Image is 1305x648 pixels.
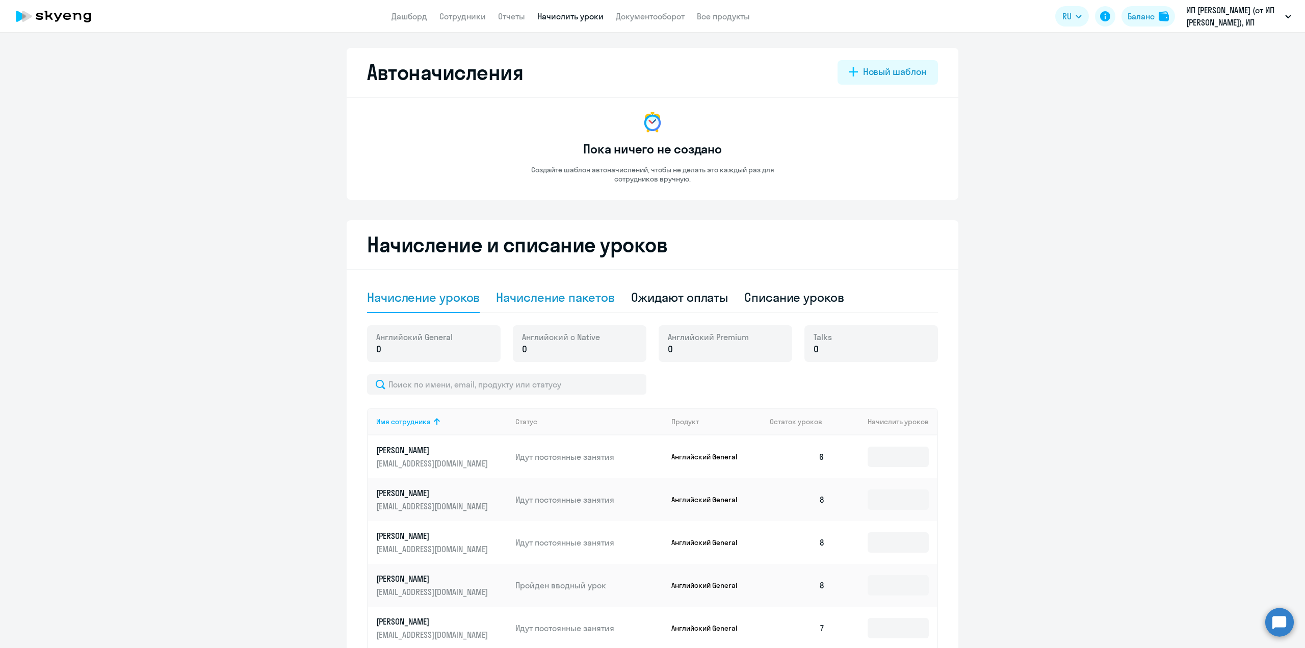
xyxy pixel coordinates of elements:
[838,60,938,85] button: Новый шаблон
[391,11,427,21] a: Дашборд
[376,543,490,555] p: [EMAIL_ADDRESS][DOMAIN_NAME]
[515,417,537,426] div: Статус
[671,581,748,590] p: Английский General
[376,343,381,356] span: 0
[762,521,833,564] td: 8
[1055,6,1089,27] button: RU
[376,586,490,598] p: [EMAIL_ADDRESS][DOMAIN_NAME]
[671,452,748,461] p: Английский General
[367,232,938,257] h2: Начисление и списание уроков
[1159,11,1169,21] img: balance
[515,537,663,548] p: Идут постоянные занятия
[367,374,646,395] input: Поиск по имени, email, продукту или статусу
[762,435,833,478] td: 6
[376,616,490,627] p: [PERSON_NAME]
[762,478,833,521] td: 8
[376,445,490,456] p: [PERSON_NAME]
[1128,10,1155,22] div: Баланс
[814,343,819,356] span: 0
[697,11,750,21] a: Все продукты
[515,417,663,426] div: Статус
[376,331,453,343] span: Английский General
[537,11,604,21] a: Начислить уроки
[522,343,527,356] span: 0
[1121,6,1175,27] button: Балансbalance
[668,331,749,343] span: Английский Premium
[631,289,728,305] div: Ожидают оплаты
[671,417,762,426] div: Продукт
[671,495,748,504] p: Английский General
[668,343,673,356] span: 0
[376,573,507,598] a: [PERSON_NAME][EMAIL_ADDRESS][DOMAIN_NAME]
[770,417,833,426] div: Остаток уроков
[367,289,480,305] div: Начисление уроков
[515,623,663,634] p: Идут постоянные занятия
[376,530,507,555] a: [PERSON_NAME][EMAIL_ADDRESS][DOMAIN_NAME]
[616,11,685,21] a: Документооборот
[671,538,748,547] p: Английский General
[376,530,490,541] p: [PERSON_NAME]
[367,60,523,85] h2: Автоначисления
[498,11,525,21] a: Отчеты
[376,417,507,426] div: Имя сотрудника
[833,408,937,435] th: Начислить уроков
[376,487,507,512] a: [PERSON_NAME][EMAIL_ADDRESS][DOMAIN_NAME]
[376,501,490,512] p: [EMAIL_ADDRESS][DOMAIN_NAME]
[510,165,795,184] p: Создайте шаблон автоначислений, чтобы не делать это каждый раз для сотрудников вручную.
[814,331,832,343] span: Talks
[376,445,507,469] a: [PERSON_NAME][EMAIL_ADDRESS][DOMAIN_NAME]
[863,65,927,79] div: Новый шаблон
[515,451,663,462] p: Идут постоянные занятия
[1181,4,1296,29] button: ИП [PERSON_NAME] (от ИП [PERSON_NAME]), ИП [PERSON_NAME]
[522,331,600,343] span: Английский с Native
[1186,4,1281,29] p: ИП [PERSON_NAME] (от ИП [PERSON_NAME]), ИП [PERSON_NAME]
[439,11,486,21] a: Сотрудники
[671,624,748,633] p: Английский General
[744,289,844,305] div: Списание уроков
[515,580,663,591] p: Пройден вводный урок
[640,110,665,135] img: no-data
[496,289,614,305] div: Начисление пакетов
[515,494,663,505] p: Идут постоянные занятия
[376,573,490,584] p: [PERSON_NAME]
[770,417,822,426] span: Остаток уроков
[376,458,490,469] p: [EMAIL_ADDRESS][DOMAIN_NAME]
[376,487,490,499] p: [PERSON_NAME]
[583,141,722,157] h3: Пока ничего не создано
[1062,10,1072,22] span: RU
[376,629,490,640] p: [EMAIL_ADDRESS][DOMAIN_NAME]
[376,616,507,640] a: [PERSON_NAME][EMAIL_ADDRESS][DOMAIN_NAME]
[671,417,699,426] div: Продукт
[762,564,833,607] td: 8
[376,417,431,426] div: Имя сотрудника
